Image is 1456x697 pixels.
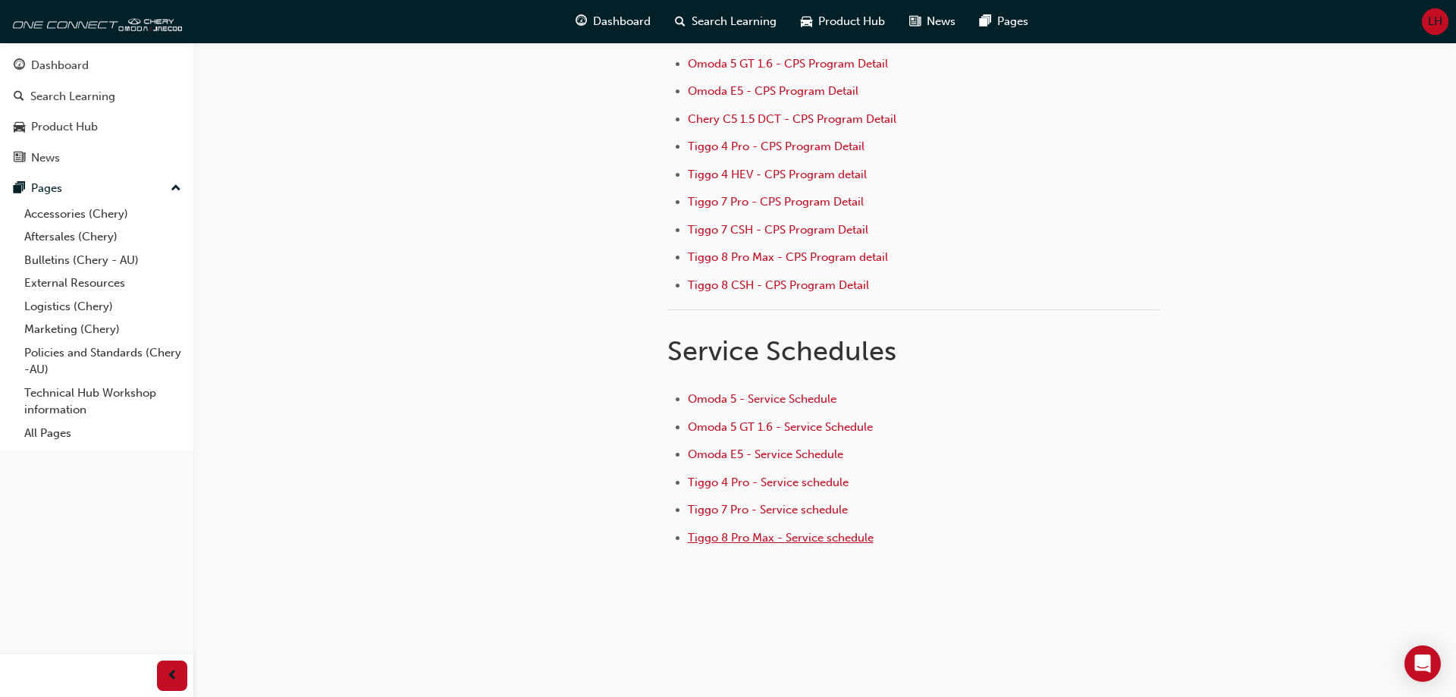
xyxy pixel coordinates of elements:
[18,295,187,319] a: Logistics (Chery)
[980,12,991,31] span: pages-icon
[688,503,848,516] a: Tiggo 7 Pro - Service schedule
[688,250,888,264] a: Tiggo 8 Pro Max - CPS Program detail
[688,476,849,489] a: Tiggo 4 Pro - Service schedule
[1428,13,1442,30] span: LH
[688,112,896,126] a: Chery C5 1.5 DCT - CPS Program Detail
[31,118,98,136] div: Product Hub
[30,88,115,105] div: Search Learning
[688,168,867,181] a: Tiggo 4 HEV - CPS Program detail
[18,225,187,249] a: Aftersales (Chery)
[688,278,869,292] a: Tiggo 8 CSH - CPS Program Detail
[968,6,1040,37] a: pages-iconPages
[688,531,874,545] a: Tiggo 8 Pro Max - Service schedule
[688,392,836,406] a: Omoda 5 - Service Schedule
[6,83,187,111] a: Search Learning
[667,334,896,367] span: Service Schedules
[563,6,663,37] a: guage-iconDashboard
[897,6,968,37] a: news-iconNews
[6,144,187,172] a: News
[1422,8,1448,35] button: LH
[6,174,187,203] button: Pages
[14,182,25,196] span: pages-icon
[1404,645,1441,682] div: Open Intercom Messenger
[8,6,182,36] img: oneconnect
[14,152,25,165] span: news-icon
[18,381,187,422] a: Technical Hub Workshop information
[818,13,885,30] span: Product Hub
[688,420,873,434] a: Omoda 5 GT 1.6 - Service Schedule
[576,12,587,31] span: guage-icon
[14,121,25,134] span: car-icon
[31,57,89,74] div: Dashboard
[688,195,864,209] a: Tiggo 7 Pro - CPS Program Detail
[789,6,897,37] a: car-iconProduct Hub
[6,52,187,80] a: Dashboard
[593,13,651,30] span: Dashboard
[801,12,812,31] span: car-icon
[688,140,864,153] a: Tiggo 4 Pro - CPS Program Detail
[18,422,187,445] a: All Pages
[18,341,187,381] a: Policies and Standards (Chery -AU)
[663,6,789,37] a: search-iconSearch Learning
[18,249,187,272] a: Bulletins (Chery - AU)
[31,149,60,167] div: News
[31,180,62,197] div: Pages
[6,113,187,141] a: Product Hub
[692,13,777,30] span: Search Learning
[909,12,921,31] span: news-icon
[6,49,187,174] button: DashboardSearch LearningProduct HubNews
[688,447,843,461] a: Omoda E5 - Service Schedule
[688,57,888,71] a: Omoda 5 GT 1.6 - CPS Program Detail
[18,272,187,295] a: External Resources
[997,13,1028,30] span: Pages
[675,12,686,31] span: search-icon
[14,90,24,104] span: search-icon
[14,59,25,73] span: guage-icon
[688,84,858,98] a: Omoda E5 - CPS Program Detail
[167,667,178,686] span: prev-icon
[171,179,181,199] span: up-icon
[18,318,187,341] a: Marketing (Chery)
[927,13,955,30] span: News
[18,203,187,226] a: Accessories (Chery)
[688,223,868,237] a: Tiggo 7 CSH - CPS Program Detail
